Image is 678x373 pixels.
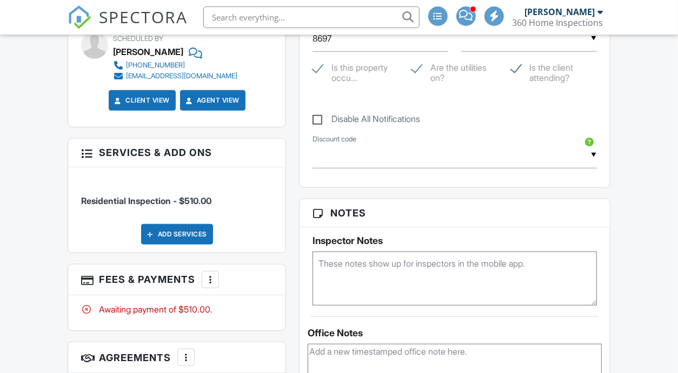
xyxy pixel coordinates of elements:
h3: Fees & Payments [68,265,285,295]
div: [PERSON_NAME] [525,6,595,17]
div: [PHONE_NUMBER] [126,61,185,70]
label: Discount code [313,134,356,144]
div: [PERSON_NAME] [113,44,183,60]
div: 360 Home Inspections [513,17,603,28]
a: SPECTORA [68,15,188,37]
div: Office Notes [308,328,601,338]
img: The Best Home Inspection Software - Spectora [68,5,91,29]
a: [PHONE_NUMBER] [113,60,237,71]
label: Disable All Notifications [313,114,420,127]
div: [EMAIL_ADDRESS][DOMAIN_NAME] [126,72,237,80]
span: Residential Inspection - $510.00 [81,195,211,206]
div: Awaiting payment of $510.00. [81,303,272,315]
label: Is this property occupied? [313,63,398,76]
div: Add Services [141,224,213,245]
h3: Services & Add ons [68,139,285,167]
h3: Notes [300,199,609,227]
input: Search everything... [203,6,420,28]
a: Agent View [184,95,240,106]
a: Client View [112,95,170,106]
a: [EMAIL_ADDRESS][DOMAIN_NAME] [113,71,237,82]
h3: Agreements [68,342,285,373]
span: SPECTORA [99,5,188,28]
label: Is the client attending? [511,63,597,76]
h5: Inspector Notes [313,235,596,246]
li: Service: Residential Inspection [81,175,272,215]
label: Are the utilities on? [411,63,497,76]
